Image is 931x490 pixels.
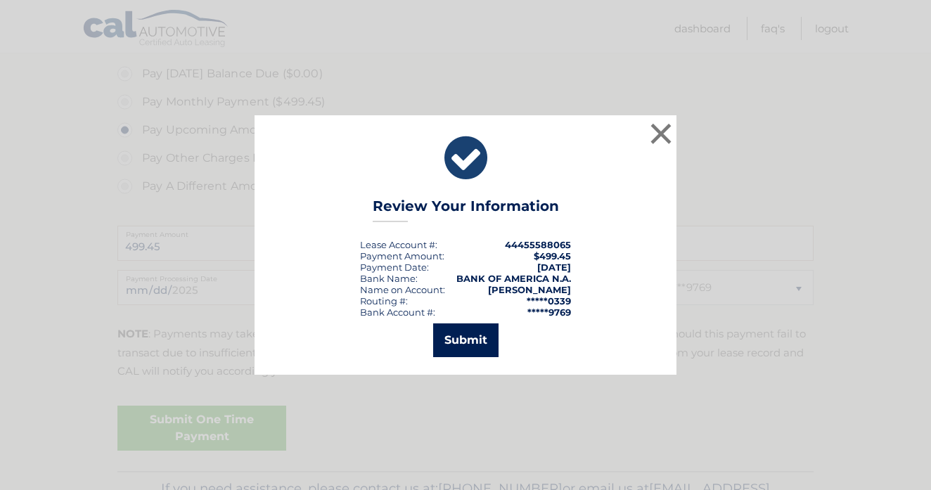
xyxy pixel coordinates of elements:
[647,120,675,148] button: ×
[360,250,444,262] div: Payment Amount:
[360,239,437,250] div: Lease Account #:
[360,307,435,318] div: Bank Account #:
[360,262,427,273] span: Payment Date
[505,239,571,250] strong: 44455588065
[456,273,571,284] strong: BANK OF AMERICA N.A.
[433,323,499,357] button: Submit
[534,250,571,262] span: $499.45
[360,284,445,295] div: Name on Account:
[373,198,559,222] h3: Review Your Information
[537,262,571,273] span: [DATE]
[488,284,571,295] strong: [PERSON_NAME]
[360,262,429,273] div: :
[360,295,408,307] div: Routing #:
[360,273,418,284] div: Bank Name:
